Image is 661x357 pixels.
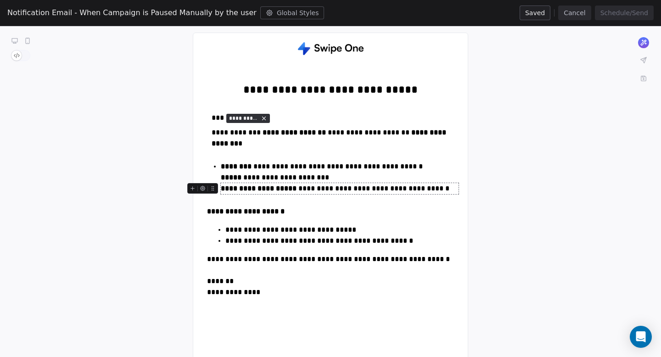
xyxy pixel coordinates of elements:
[595,6,654,20] button: Schedule/Send
[520,6,550,20] button: Saved
[558,6,591,20] button: Cancel
[630,326,652,348] div: Open Intercom Messenger
[7,7,257,18] span: Notification Email - When Campaign is Paused Manually by the user
[260,6,325,19] button: Global Styles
